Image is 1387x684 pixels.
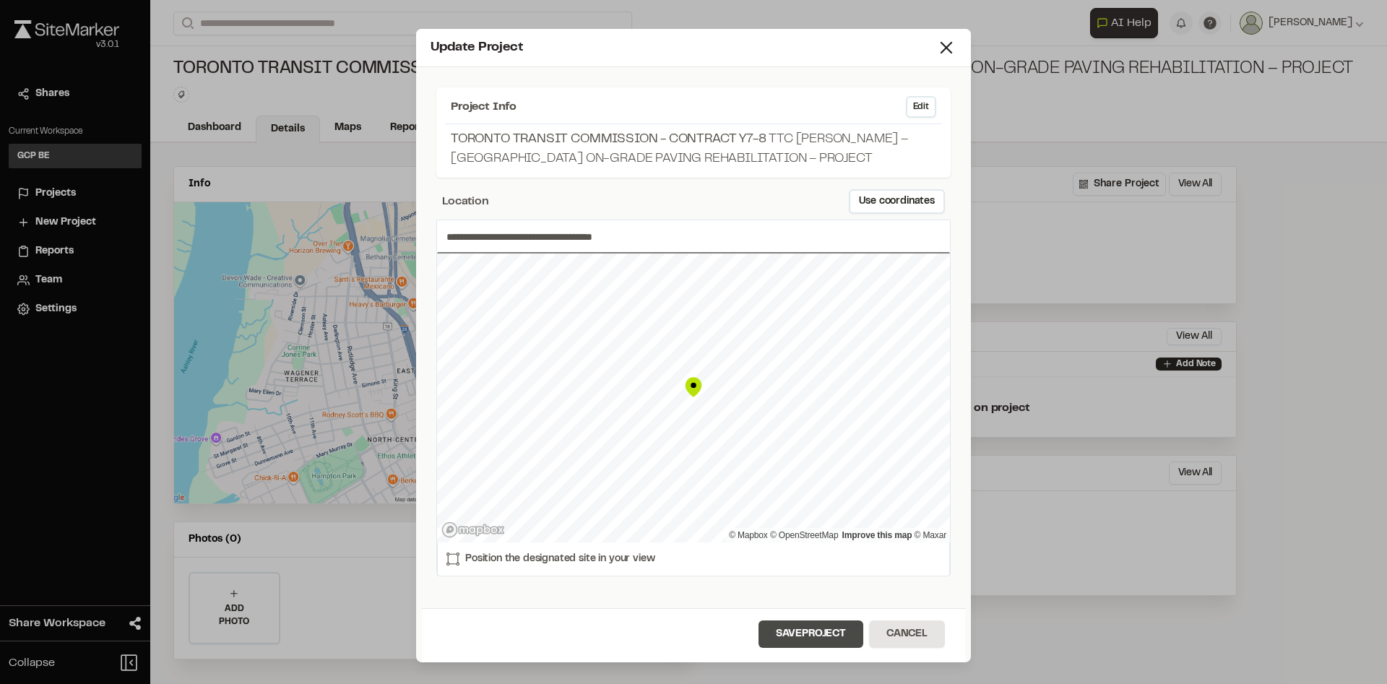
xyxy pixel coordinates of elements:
[683,376,704,398] div: Map marker
[451,134,766,145] span: Toronto Transit Commission - Contract Y7-8
[437,254,950,542] canvas: Map
[446,551,654,567] p: Position the designated site in your view
[441,521,505,538] a: Mapbox logo
[729,530,768,540] a: Mapbox
[770,530,839,540] a: OpenStreetMap
[915,530,946,540] a: Maxar
[442,193,489,210] span: Location
[431,38,936,58] div: Update Project
[451,130,936,169] p: TTC [PERSON_NAME] – [GEOGRAPHIC_DATA] On-Grade Paving Rehabilitation – Project
[906,96,936,118] button: Edit
[759,620,863,648] button: SaveProject
[451,98,517,116] span: Project Info
[849,189,945,214] button: Use coordinates
[869,620,945,648] button: Cancel
[842,530,912,540] a: Map feedback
